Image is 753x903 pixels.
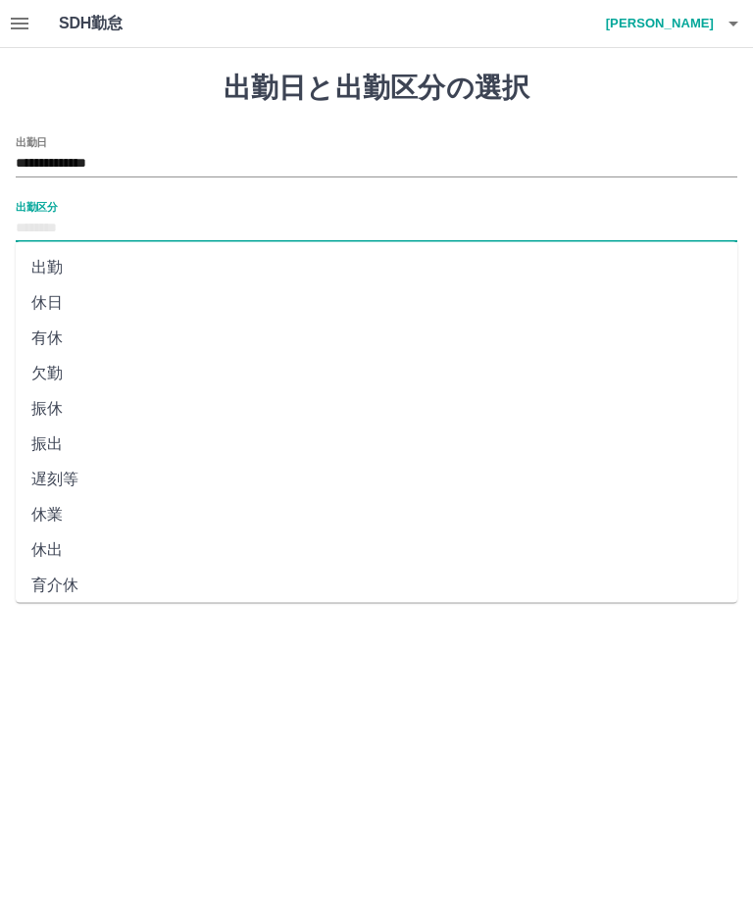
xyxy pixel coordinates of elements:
li: 振休 [16,391,737,426]
li: 遅刻等 [16,462,737,497]
li: 休日 [16,285,737,321]
li: 休出 [16,532,737,568]
label: 出勤日 [16,134,47,149]
li: 育介休 [16,568,737,603]
li: 休業 [16,497,737,532]
li: 振出 [16,426,737,462]
li: 欠勤 [16,356,737,391]
li: 不就労 [16,603,737,638]
h1: 出勤日と出勤区分の選択 [16,72,737,105]
label: 出勤区分 [16,199,57,214]
li: 有休 [16,321,737,356]
li: 出勤 [16,250,737,285]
